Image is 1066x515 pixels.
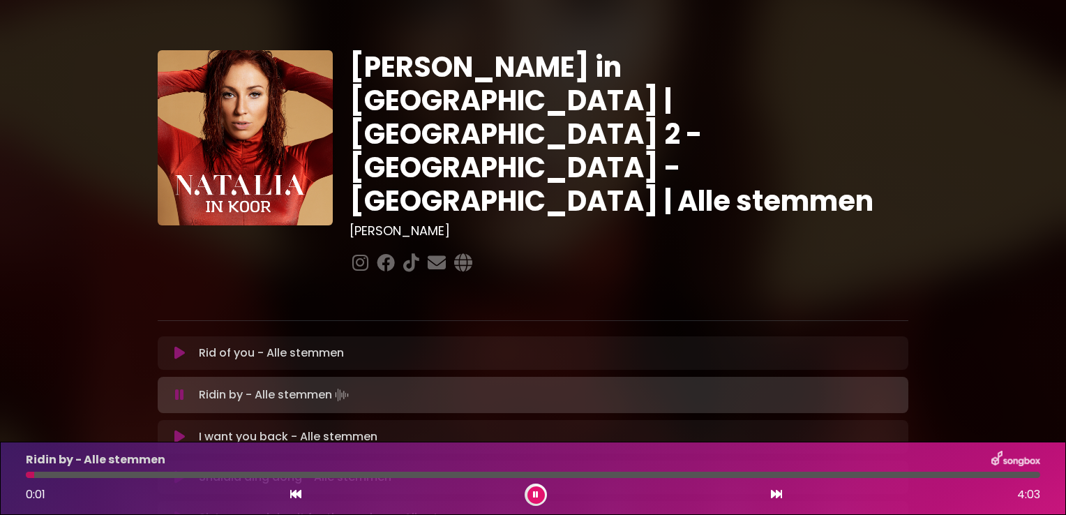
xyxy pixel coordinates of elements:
[991,451,1040,469] img: songbox-logo-white.png
[26,486,45,502] span: 0:01
[1017,486,1040,503] span: 4:03
[199,428,377,445] p: I want you back - Alle stemmen
[350,50,908,218] h1: [PERSON_NAME] in [GEOGRAPHIC_DATA] | [GEOGRAPHIC_DATA] 2 - [GEOGRAPHIC_DATA] - [GEOGRAPHIC_DATA] ...
[158,50,333,225] img: YTVS25JmS9CLUqXqkEhs
[199,345,344,361] p: Rid of you - Alle stemmen
[350,223,908,239] h3: [PERSON_NAME]
[332,385,352,405] img: waveform4.gif
[199,385,352,405] p: Ridin by - Alle stemmen
[26,451,165,468] p: Ridin by - Alle stemmen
